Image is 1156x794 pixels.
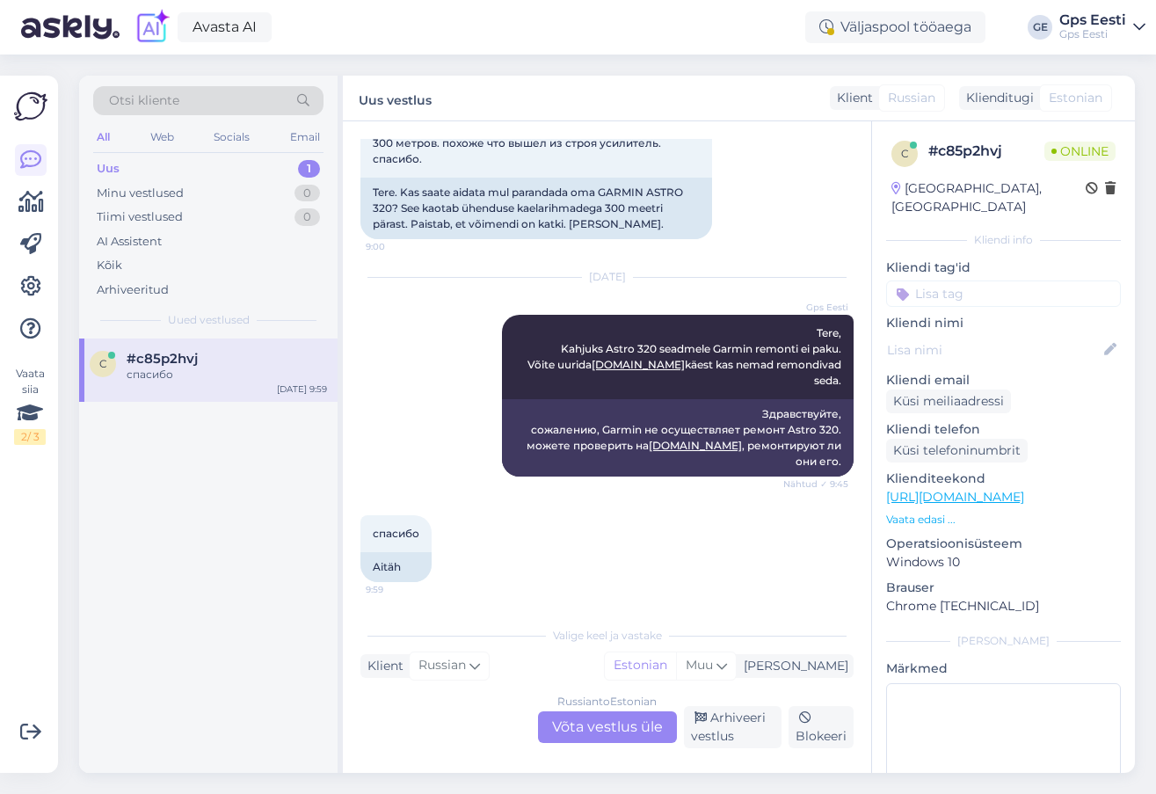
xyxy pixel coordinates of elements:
input: Lisa tag [886,280,1121,307]
span: 9:00 [366,240,432,253]
div: Küsi meiliaadressi [886,390,1011,413]
div: Kliendi info [886,232,1121,248]
div: 1 [298,160,320,178]
p: Operatsioonisüsteem [886,535,1121,553]
div: Socials [210,126,253,149]
a: [DOMAIN_NAME] [592,358,685,371]
div: Email [287,126,324,149]
div: [PERSON_NAME] [737,657,848,675]
div: Klient [830,89,873,107]
input: Lisa nimi [887,340,1101,360]
p: Windows 10 [886,553,1121,572]
div: AI Assistent [97,233,162,251]
div: [DATE] [360,269,854,285]
div: Võta vestlus üle [538,711,677,743]
div: Arhiveeri vestlus [684,706,782,748]
p: Kliendi email [886,371,1121,390]
p: Kliendi tag'id [886,259,1121,277]
span: Russian [418,656,466,675]
span: #c85p2hvj [127,351,198,367]
span: Otsi kliente [109,91,179,110]
div: Uus [97,160,120,178]
span: Estonian [1049,89,1102,107]
p: Vaata edasi ... [886,512,1121,528]
p: Kliendi nimi [886,314,1121,332]
div: 2 / 3 [14,429,46,445]
span: Nähtud ✓ 9:45 [782,477,848,491]
p: Brauser [886,579,1121,597]
a: [URL][DOMAIN_NAME] [886,489,1024,505]
a: Gps EestiGps Eesti [1059,13,1145,41]
p: Kliendi telefon [886,420,1121,439]
label: Uus vestlus [359,86,432,110]
p: Märkmed [886,659,1121,678]
div: спасибо [127,367,327,382]
div: Gps Eesti [1059,27,1126,41]
div: Klient [360,657,404,675]
div: Klienditugi [959,89,1034,107]
span: Muu [686,657,713,673]
div: Arhiveeritud [97,281,169,299]
div: Tere. Kas saate aidata mul parandada oma GARMIN ASTRO 320? See kaotab ühenduse kaelarihmadega 300... [360,178,712,239]
div: Blokeeri [789,706,854,748]
div: Valige keel ja vastake [360,628,854,644]
div: Minu vestlused [97,185,184,202]
a: [DOMAIN_NAME] [649,439,742,452]
span: c [99,357,107,370]
div: Здравствуйте, сожалению, Garmin не осуществляет ремонт Astro 320. можете проверить на , ремонтиру... [502,399,854,477]
div: Vaata siia [14,366,46,445]
div: [GEOGRAPHIC_DATA], [GEOGRAPHIC_DATA] [891,179,1086,216]
span: Uued vestlused [168,312,250,328]
div: GE [1028,15,1052,40]
div: Väljaspool tööaega [805,11,985,43]
span: спасибо [373,527,419,540]
div: Russian to Estonian [557,694,657,710]
span: Russian [888,89,935,107]
p: Klienditeekond [886,470,1121,488]
div: Kõik [97,257,122,274]
div: Gps Eesti [1059,13,1126,27]
div: [PERSON_NAME] [886,633,1121,649]
p: Chrome [TECHNICAL_ID] [886,597,1121,616]
div: All [93,126,113,149]
img: explore-ai [134,9,171,46]
span: 9:59 [366,583,432,596]
div: [DATE] 9:59 [277,382,327,396]
div: # c85p2hvj [928,141,1044,162]
div: 0 [294,208,320,226]
span: Gps Eesti [782,301,848,314]
span: c [901,147,909,160]
span: Online [1044,142,1116,161]
img: Askly Logo [14,90,47,123]
div: Estonian [605,652,676,679]
div: Web [147,126,178,149]
div: Küsi telefoninumbrit [886,439,1028,463]
div: 0 [294,185,320,202]
div: Tiimi vestlused [97,208,183,226]
a: Avasta AI [178,12,272,42]
div: Aitäh [360,552,432,582]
